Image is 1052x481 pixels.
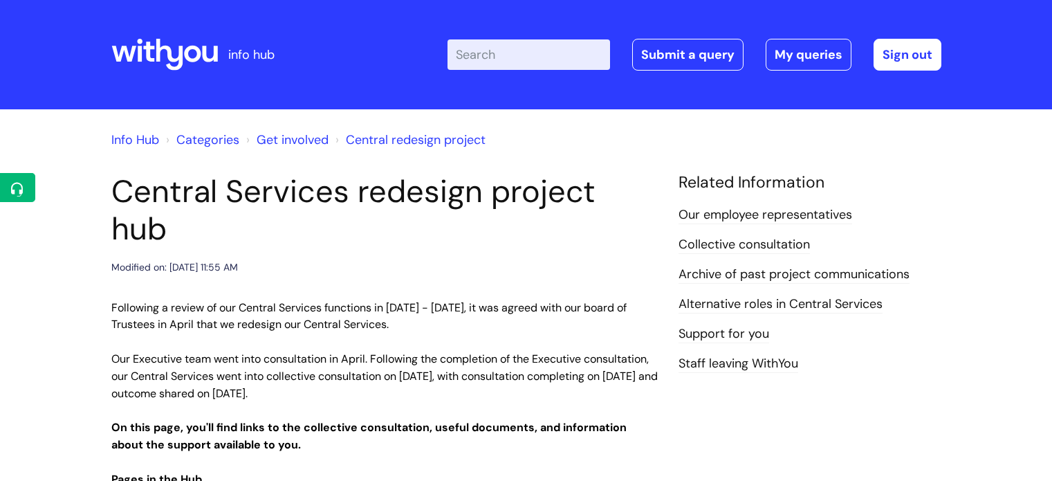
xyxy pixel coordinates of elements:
a: Collective consultation [679,236,810,254]
a: Staff leaving WithYou [679,355,798,373]
a: Archive of past project communications [679,266,910,284]
h4: Related Information [679,173,941,192]
a: Submit a query [632,39,744,71]
span: Our Executive team went into consultation in April. Following the completion of the Executive con... [111,352,658,401]
li: Get involved [243,129,329,151]
a: Support for you [679,325,769,343]
a: Sign out [874,39,941,71]
p: info hub [228,44,275,66]
li: Central redesign project [332,129,486,151]
a: Info Hub [111,131,159,148]
h1: Central Services redesign project hub [111,173,658,248]
span: Following a review of our Central Services functions in [DATE] - [DATE], it was agreed with our b... [111,300,627,332]
a: Central redesign project [346,131,486,148]
input: Search [447,39,610,70]
a: Our employee representatives [679,206,852,224]
a: Alternative roles in Central Services [679,296,883,314]
strong: On this page, you'll find links to the collective consultation, useful documents, and information... [111,420,627,452]
div: Modified on: [DATE] 11:55 AM [111,259,238,276]
a: Get involved [257,131,329,148]
a: My queries [766,39,851,71]
a: Categories [176,131,239,148]
div: | - [447,39,941,71]
li: Solution home [163,129,239,151]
